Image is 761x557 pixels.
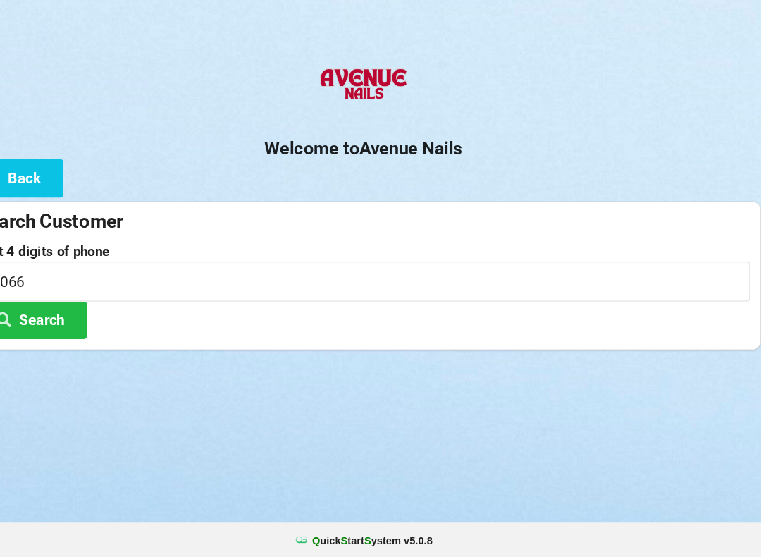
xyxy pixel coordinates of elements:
[332,534,340,546] span: Q
[11,274,750,311] input: 0000
[332,533,447,547] b: uick tart ystem v 5.0.8
[359,534,366,546] span: S
[11,312,116,348] button: Search
[314,533,328,547] img: favicon.ico
[11,224,750,247] div: Search Customer
[11,257,750,271] label: Last 4 digits of phone
[704,11,736,20] div: Logout
[381,534,388,546] span: S
[333,77,427,133] img: AvenueNails-Logo.png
